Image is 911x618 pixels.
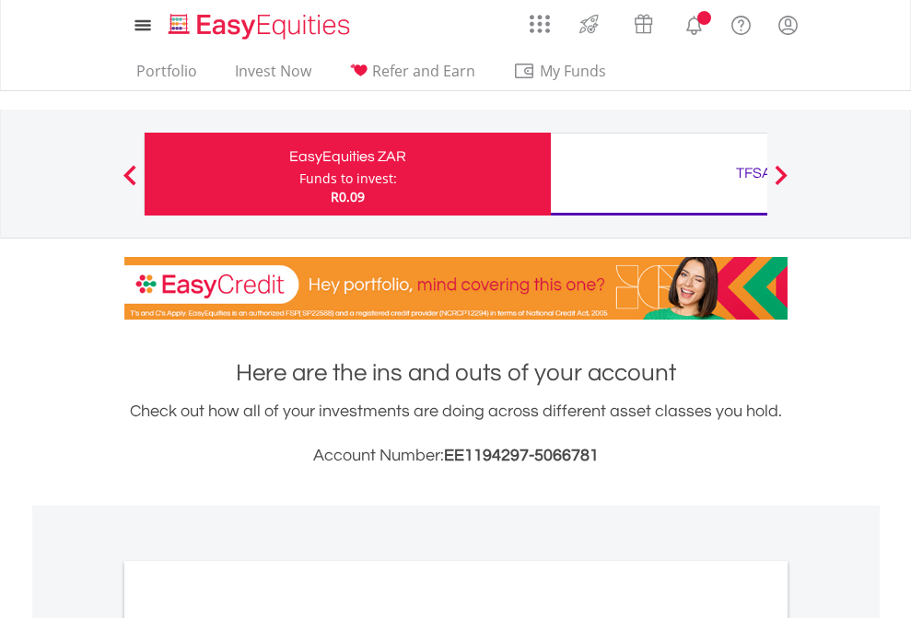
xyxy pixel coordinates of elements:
a: FAQ's and Support [718,5,765,41]
a: Invest Now [228,62,319,90]
span: EE1194297-5066781 [444,447,599,464]
div: EasyEquities ZAR [156,144,540,169]
img: EasyCredit Promotion Banner [124,257,788,320]
h3: Account Number: [124,443,788,469]
button: Previous [111,174,148,192]
span: My Funds [513,59,634,83]
div: Check out how all of your investments are doing across different asset classes you hold. [124,399,788,469]
div: Funds to invest: [299,169,397,188]
h1: Here are the ins and outs of your account [124,356,788,390]
img: thrive-v2.svg [574,9,604,39]
img: vouchers-v2.svg [628,9,659,39]
a: Vouchers [616,5,671,39]
a: Home page [161,5,357,41]
img: grid-menu-icon.svg [530,14,550,34]
span: Refer and Earn [372,61,475,81]
img: EasyEquities_Logo.png [165,11,357,41]
a: Portfolio [129,62,204,90]
span: R0.09 [331,188,365,205]
a: Refer and Earn [342,62,483,90]
a: Notifications [671,5,718,41]
a: AppsGrid [518,5,562,34]
a: My Profile [765,5,812,45]
button: Next [763,174,800,192]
